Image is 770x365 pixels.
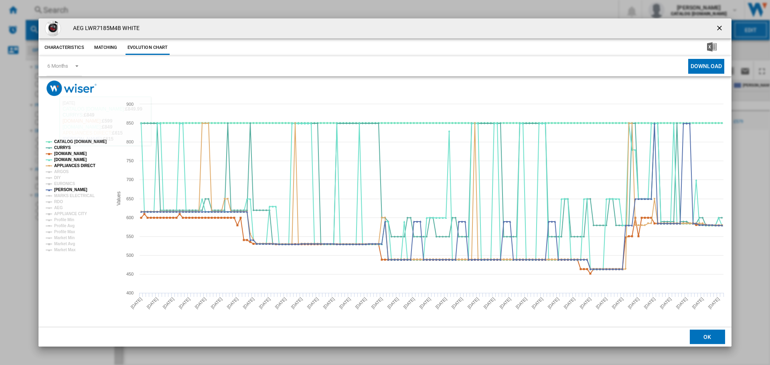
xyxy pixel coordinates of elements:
[69,24,140,32] h4: AEG LWR7185M4B WHITE
[47,63,68,69] div: 6 Months
[54,224,75,228] tspan: Profile Avg
[88,40,124,55] button: Matching
[54,145,71,150] tspan: CURRYS
[643,296,656,310] tspan: [DATE]
[54,169,69,174] tspan: ARGOS
[54,200,63,204] tspan: RDO
[659,296,672,310] tspan: [DATE]
[45,20,61,36] img: lwr7185m4b.jpg
[595,296,608,310] tspan: [DATE]
[54,206,63,210] tspan: AEG
[712,20,728,36] button: getI18NText('BUTTONS.CLOSE_DIALOG')
[126,177,134,182] tspan: 700
[402,296,415,310] tspan: [DATE]
[338,296,351,310] tspan: [DATE]
[146,296,159,310] tspan: [DATE]
[126,272,134,276] tspan: 450
[226,296,239,310] tspan: [DATE]
[162,296,175,310] tspan: [DATE]
[611,296,624,310] tspan: [DATE]
[531,296,544,310] tspan: [DATE]
[54,230,75,234] tspan: Profile Max
[126,290,134,295] tspan: 400
[54,163,95,168] tspan: APPLIANCES DIRECT
[43,40,86,55] button: Characteristics
[54,181,75,186] tspan: EURONICS
[466,296,480,310] tspan: [DATE]
[54,194,95,198] tspan: MARKS ELECTRICAL
[126,40,170,55] button: Evolution chart
[691,296,704,310] tspan: [DATE]
[627,296,640,310] tspan: [DATE]
[38,18,731,347] md-dialog: Product popup
[194,296,207,310] tspan: [DATE]
[579,296,592,310] tspan: [DATE]
[306,296,319,310] tspan: [DATE]
[116,192,122,206] tspan: Values
[54,236,75,240] tspan: Market Min
[126,139,134,144] tspan: 800
[54,218,74,222] tspan: Profile Min
[54,248,76,252] tspan: Market Max
[126,234,134,239] tspan: 550
[258,296,271,310] tspan: [DATE]
[498,296,512,310] tspan: [DATE]
[126,215,134,220] tspan: 600
[675,296,688,310] tspan: [DATE]
[715,24,725,34] ng-md-icon: getI18NText('BUTTONS.CLOSE_DIALOG')
[547,296,560,310] tspan: [DATE]
[54,139,107,144] tspan: CATALOG [DOMAIN_NAME]
[47,81,97,96] img: logo_wiser_300x94.png
[434,296,448,310] tspan: [DATE]
[707,42,717,52] img: excel-24x24.png
[418,296,432,310] tspan: [DATE]
[54,212,87,216] tspan: APPLIANCE CITY
[354,296,367,310] tspan: [DATE]
[482,296,496,310] tspan: [DATE]
[290,296,303,310] tspan: [DATE]
[386,296,399,310] tspan: [DATE]
[242,296,255,310] tspan: [DATE]
[450,296,464,310] tspan: [DATE]
[126,253,134,258] tspan: 500
[54,151,87,156] tspan: [DOMAIN_NAME]
[54,175,61,180] tspan: DIY
[126,196,134,201] tspan: 650
[210,296,223,310] tspan: [DATE]
[515,296,528,310] tspan: [DATE]
[126,121,134,125] tspan: 850
[130,296,143,310] tspan: [DATE]
[126,102,134,107] tspan: 900
[690,330,725,344] button: OK
[54,157,87,162] tspan: [DOMAIN_NAME]
[694,40,729,55] button: Download in Excel
[322,296,335,310] tspan: [DATE]
[688,59,724,74] button: Download
[707,296,720,310] tspan: [DATE]
[370,296,383,310] tspan: [DATE]
[563,296,576,310] tspan: [DATE]
[178,296,191,310] tspan: [DATE]
[54,188,87,192] tspan: [PERSON_NAME]
[54,242,75,246] tspan: Market Avg
[274,296,287,310] tspan: [DATE]
[126,158,134,163] tspan: 750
